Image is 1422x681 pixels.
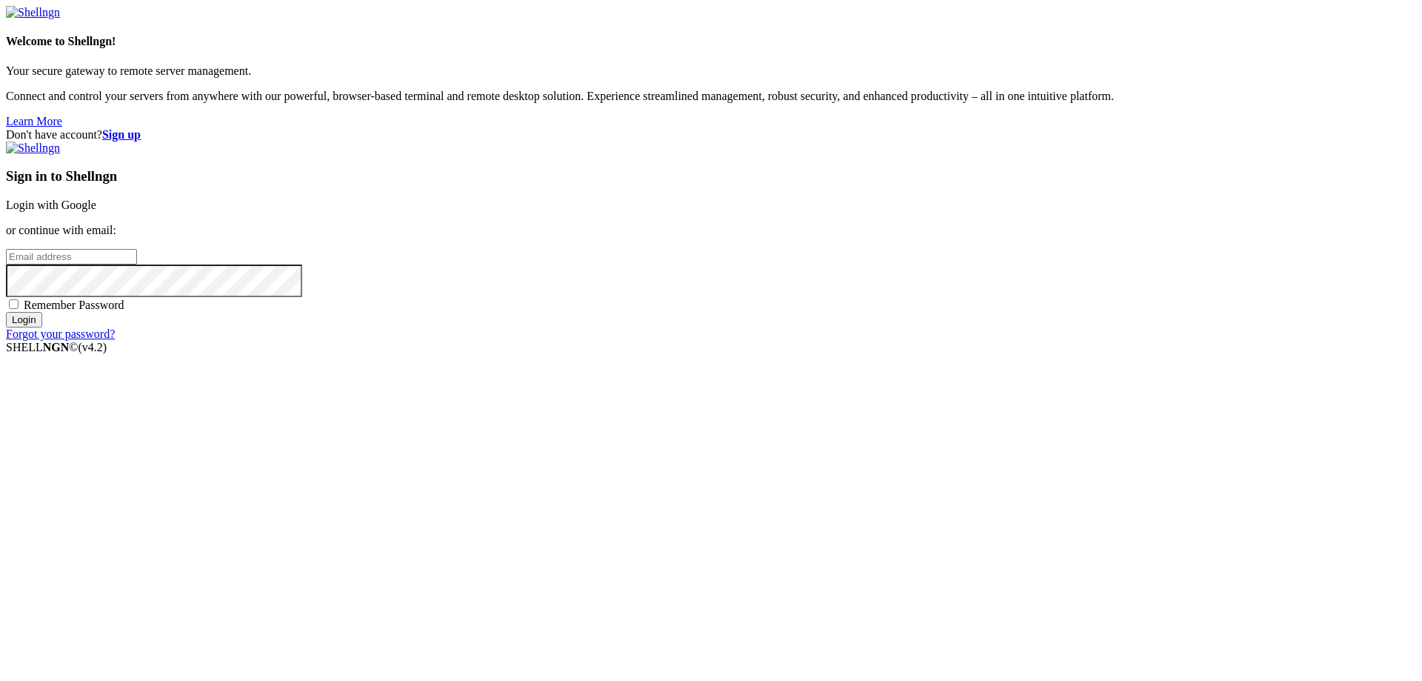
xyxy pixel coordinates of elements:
div: Don't have account? [6,128,1416,142]
a: Sign up [102,128,141,141]
p: Your secure gateway to remote server management. [6,64,1416,78]
b: NGN [43,341,70,353]
img: Shellngn [6,6,60,19]
h4: Welcome to Shellngn! [6,35,1416,48]
input: Remember Password [9,299,19,309]
span: 4.2.0 [79,341,107,353]
h3: Sign in to Shellngn [6,168,1416,185]
span: SHELL © [6,341,107,353]
p: Connect and control your servers from anywhere with our powerful, browser-based terminal and remo... [6,90,1416,103]
a: Forgot your password? [6,328,115,340]
input: Login [6,312,42,328]
span: Remember Password [24,299,124,311]
a: Login with Google [6,199,96,211]
input: Email address [6,249,137,265]
img: Shellngn [6,142,60,155]
p: or continue with email: [6,224,1416,237]
a: Learn More [6,115,62,127]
